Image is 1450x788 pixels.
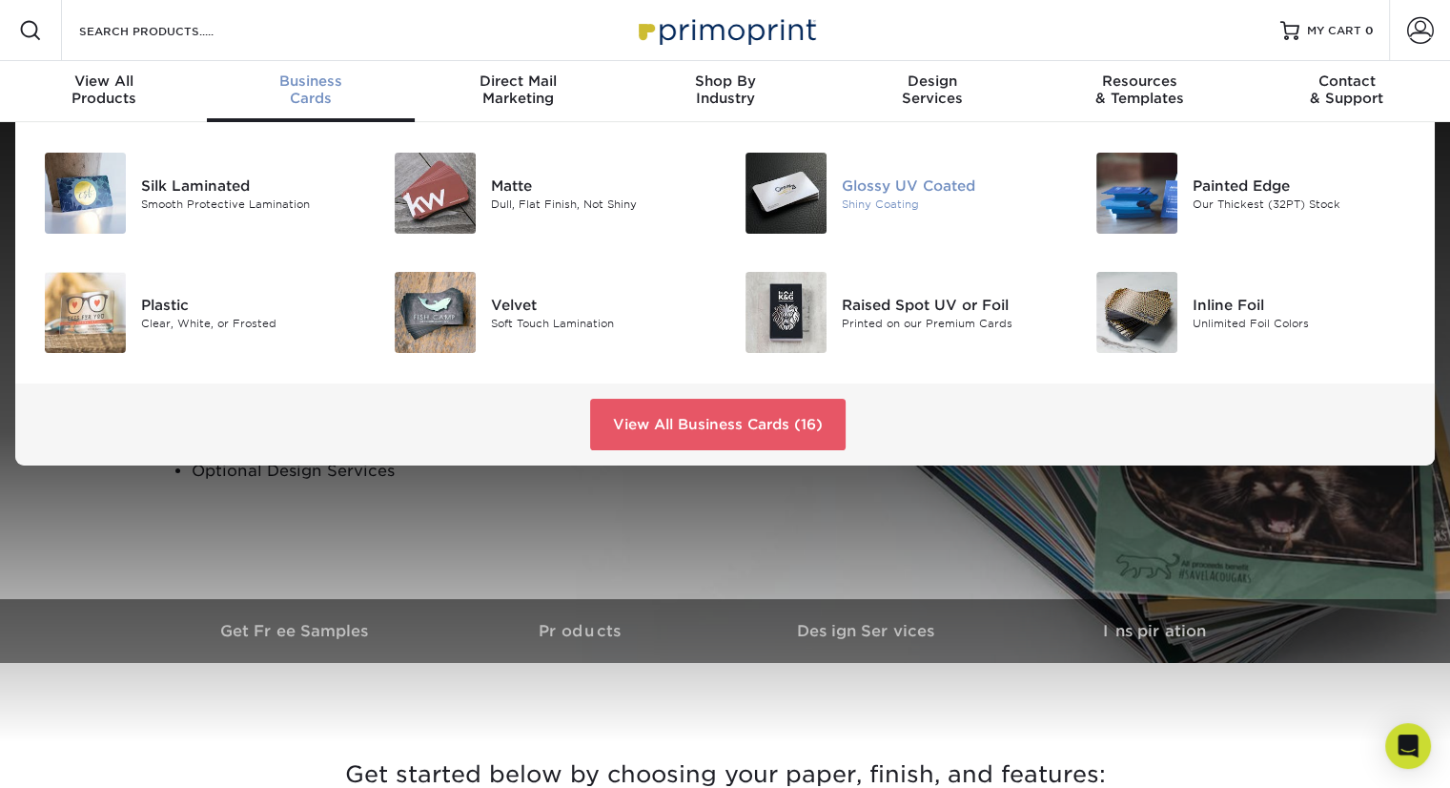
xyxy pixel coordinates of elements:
span: Contact [1243,73,1450,90]
div: Raised Spot UV or Foil [842,294,1061,315]
img: Raised Spot UV or Foil Business Cards [745,272,827,353]
div: Unlimited Foil Colors [1193,315,1412,331]
img: Matte Business Cards [395,153,476,234]
img: Plastic Business Cards [45,272,126,353]
div: Dull, Flat Finish, Not Shiny [491,196,710,212]
div: Shiny Coating [842,196,1061,212]
div: Soft Touch Lamination [491,315,710,331]
div: Industry [622,73,828,107]
div: Smooth Protective Lamination [141,196,360,212]
div: Velvet [491,294,710,315]
a: Resources& Templates [1035,61,1242,122]
a: BusinessCards [207,61,414,122]
span: 0 [1365,24,1374,37]
a: Inline Foil Business Cards Inline Foil Unlimited Foil Colors [1090,264,1412,361]
a: Raised Spot UV or Foil Business Cards Raised Spot UV or Foil Printed on our Premium Cards [740,264,1062,361]
a: View All Business Cards (16) [590,399,846,450]
span: Shop By [622,73,828,90]
span: Resources [1035,73,1242,90]
div: Painted Edge [1193,175,1412,196]
div: Marketing [415,73,622,107]
div: Our Thickest (32PT) Stock [1193,196,1412,212]
div: Cards [207,73,414,107]
div: Clear, White, or Frosted [141,315,360,331]
div: Printed on our Premium Cards [842,315,1061,331]
a: Painted Edge Business Cards Painted Edge Our Thickest (32PT) Stock [1090,145,1412,241]
div: Open Intercom Messenger [1385,723,1431,769]
div: Matte [491,175,710,196]
span: MY CART [1307,23,1361,39]
div: Services [828,73,1035,107]
span: Business [207,73,414,90]
a: Direct MailMarketing [415,61,622,122]
a: Glossy UV Coated Business Cards Glossy UV Coated Shiny Coating [740,145,1062,241]
img: Silk Laminated Business Cards [45,153,126,234]
img: Primoprint [630,10,821,51]
div: Inline Foil [1193,294,1412,315]
div: & Templates [1035,73,1242,107]
span: Design [828,73,1035,90]
img: Inline Foil Business Cards [1096,272,1177,353]
a: Shop ByIndustry [622,61,828,122]
a: Contact& Support [1243,61,1450,122]
span: Direct Mail [415,73,622,90]
a: DesignServices [828,61,1035,122]
a: Plastic Business Cards Plastic Clear, White, or Frosted [38,264,360,361]
input: SEARCH PRODUCTS..... [77,19,263,42]
div: Silk Laminated [141,175,360,196]
a: Velvet Business Cards Velvet Soft Touch Lamination [389,264,711,361]
img: Velvet Business Cards [395,272,476,353]
a: Silk Laminated Business Cards Silk Laminated Smooth Protective Lamination [38,145,360,241]
a: Matte Business Cards Matte Dull, Flat Finish, Not Shiny [389,145,711,241]
div: Glossy UV Coated [842,175,1061,196]
img: Painted Edge Business Cards [1096,153,1177,234]
img: Glossy UV Coated Business Cards [745,153,827,234]
div: & Support [1243,73,1450,107]
div: Plastic [141,294,360,315]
